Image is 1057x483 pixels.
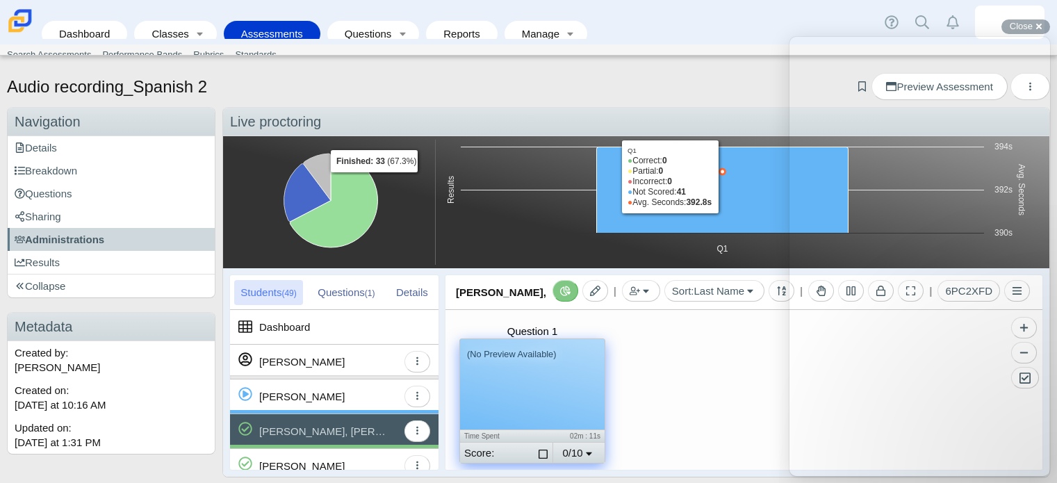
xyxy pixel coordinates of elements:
[8,275,215,297] a: Collapse
[15,114,81,129] span: Navigation
[716,244,728,254] text: Q1
[8,251,215,274] a: Results
[694,285,745,297] span: Last Name
[446,176,456,204] text: Results
[664,280,764,302] button: Sort:Last Name
[393,21,412,47] a: Toggle expanded
[539,447,549,459] label: Select for grading
[720,169,726,174] g: Avg. Seconds, series 5 of 5. Line with 1 data point. Y axis, Avg. Seconds.
[259,379,345,414] div: [PERSON_NAME]
[532,430,600,442] div: 02m : 11s
[8,416,215,454] div: Updated on:
[975,6,1044,39] a: martha.addo-preko.yyKIqf
[436,140,1036,265] svg: Interactive chart
[365,288,375,298] small: (1)
[190,21,210,47] a: Toggle expanded
[720,169,726,174] path: Q1, 392.8414634146341s. Avg. Seconds.
[552,280,578,302] button: Toggle Reporting
[8,205,215,228] a: Sharing
[15,142,57,154] span: Details
[467,349,557,359] small: (No Preview Available)
[8,159,215,182] a: Breakdown
[15,234,104,245] span: Administrations
[456,286,671,333] span: [PERSON_NAME], [PERSON_NAME]
[15,399,106,411] time: Sep 19, 2025 at 10:16 AM
[433,21,491,47] a: Reports
[188,44,229,65] a: Rubrics
[304,154,331,200] path: Not Started, 5. Completed.
[597,147,849,234] g: Not Scored, series 4 of 5. Bar series with 1 bar. Y axis, Results.
[97,44,188,65] a: Performance Bands
[227,140,435,265] div: Chart. Highcharts interactive chart.
[229,44,281,65] a: Standards
[15,188,72,199] span: Questions
[259,449,345,483] div: [PERSON_NAME]
[1001,19,1050,34] button: Close
[561,21,580,47] a: Toggle expanded
[141,21,190,47] a: Classes
[290,154,377,247] path: Finished, 33. Completed.
[15,256,60,268] span: Results
[7,75,207,99] h1: Audio recording_Spanish 2
[231,21,313,47] a: Assessments
[1,44,97,65] a: Search Assessments
[284,164,331,222] path: Started, 11. Completed.
[49,21,120,47] a: Dashboard
[15,280,65,292] span: Collapse
[334,21,393,47] a: Questions
[435,140,1046,265] div: Chart. Highcharts interactive chart.
[281,288,296,298] small: (49)
[597,147,849,234] path: Q1, 41. Not Scored.
[464,430,532,442] div: Time Spent
[311,280,381,305] div: Questions
[511,21,561,47] a: Manage
[234,280,303,305] div: Students
[223,108,1049,136] div: Live proctoring
[937,7,968,38] a: Alerts
[15,211,61,222] span: Sharing
[552,443,605,464] div: 0/10
[789,37,1050,476] iframe: Help Scout Beacon - Live Chat, Contact Form, and Knowledge Base
[464,443,539,463] div: Score:
[1010,21,1033,31] span: Close
[6,6,35,35] img: Carmen School of Science & Technology
[8,379,215,416] div: Created on:
[8,341,215,379] div: Created by: [PERSON_NAME]
[999,11,1021,33] img: martha.addo-preko.yyKIqf
[227,140,435,265] svg: Interactive chart
[6,26,35,38] a: Carmen School of Science & Technology
[8,182,215,205] a: Questions
[259,310,310,344] div: Dashboard
[8,136,215,159] a: Details
[390,280,434,305] div: Details
[614,285,616,297] span: |
[15,436,101,448] time: Sep 19, 2025 at 1:31 PM
[8,313,215,341] h3: Metadata
[8,228,215,251] a: Administrations
[459,324,605,338] div: Question 1
[15,165,77,177] span: Breakdown
[259,414,391,448] div: [PERSON_NAME], [PERSON_NAME]
[259,345,345,379] div: [PERSON_NAME]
